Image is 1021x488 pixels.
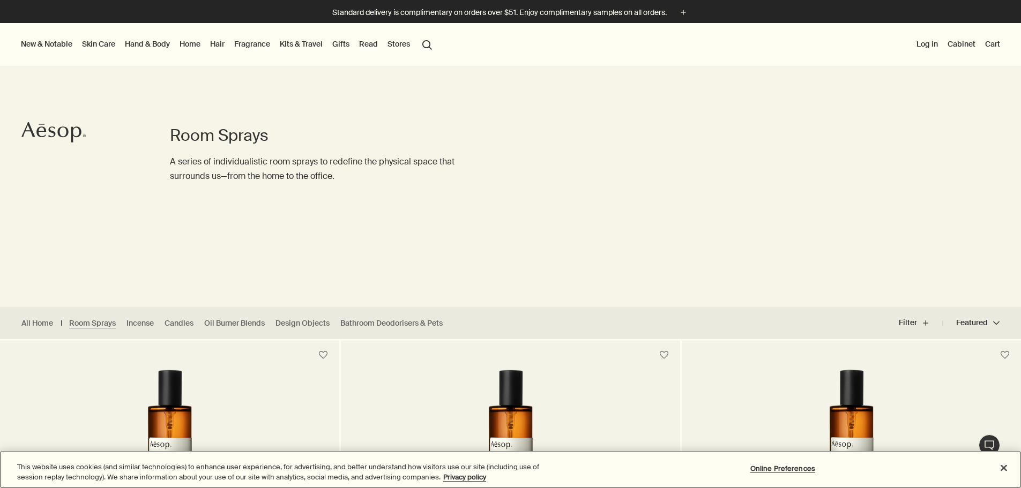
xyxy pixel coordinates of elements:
[314,346,333,365] button: Save to cabinet
[204,318,265,328] a: Oil Burner Blends
[945,37,978,51] a: Cabinet
[278,37,325,51] a: Kits & Travel
[332,7,667,18] p: Standard delivery is complimentary on orders over $51. Enjoy complimentary samples on all orders.
[123,37,172,51] a: Hand & Body
[19,119,88,148] a: Aesop
[749,458,816,479] button: Online Preferences, Opens the preference center dialog
[275,318,330,328] a: Design Objects
[914,37,940,51] button: Log in
[177,37,203,51] a: Home
[943,310,1000,336] button: Featured
[69,318,116,328] a: Room Sprays
[80,37,117,51] a: Skin Care
[983,37,1002,51] button: Cart
[332,6,689,19] button: Standard delivery is complimentary on orders over $51. Enjoy complimentary samples on all orders.
[17,462,562,483] div: This website uses cookies (and similar technologies) to enhance user experience, for advertising,...
[899,310,943,336] button: Filter
[170,125,467,146] h1: Room Sprays
[330,37,352,51] a: Gifts
[418,34,437,54] button: Open search
[385,37,412,51] button: Stores
[443,472,486,482] a: More information about your privacy, opens in a new tab
[19,37,74,51] button: New & Notable
[340,318,443,328] a: Bathroom Deodorisers & Pets
[21,318,53,328] a: All Home
[992,456,1016,480] button: Close
[170,154,467,183] p: A series of individualistic room sprays to redefine the physical space that surrounds us—from the...
[979,434,1000,456] button: Live Assistance
[654,346,674,365] button: Save to cabinet
[914,23,1002,66] nav: supplementary
[19,23,437,66] nav: primary
[208,37,227,51] a: Hair
[126,318,154,328] a: Incense
[232,37,272,51] a: Fragrance
[21,122,86,143] svg: Aesop
[357,37,380,51] a: Read
[995,346,1015,365] button: Save to cabinet
[165,318,193,328] a: Candles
